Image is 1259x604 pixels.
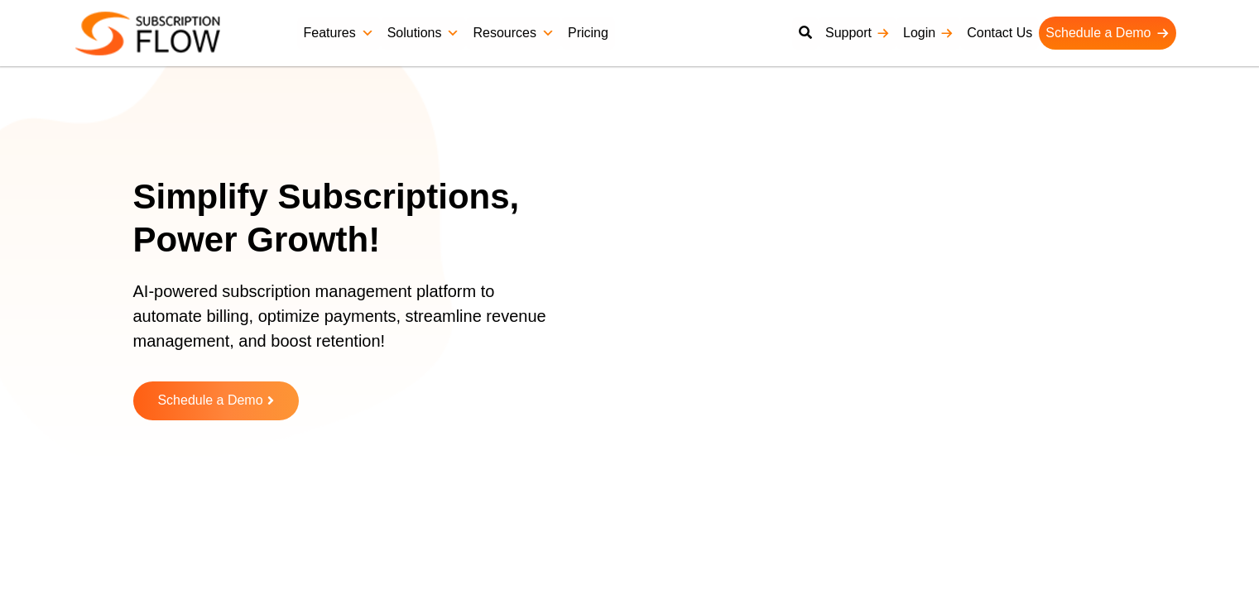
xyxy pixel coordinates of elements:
[133,175,584,262] h1: Simplify Subscriptions, Power Growth!
[1039,17,1175,50] a: Schedule a Demo
[561,17,615,50] a: Pricing
[297,17,381,50] a: Features
[466,17,560,50] a: Resources
[157,394,262,408] span: Schedule a Demo
[896,17,960,50] a: Login
[75,12,220,55] img: Subscriptionflow
[819,17,896,50] a: Support
[133,381,299,420] a: Schedule a Demo
[133,279,564,370] p: AI-powered subscription management platform to automate billing, optimize payments, streamline re...
[381,17,467,50] a: Solutions
[960,17,1039,50] a: Contact Us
